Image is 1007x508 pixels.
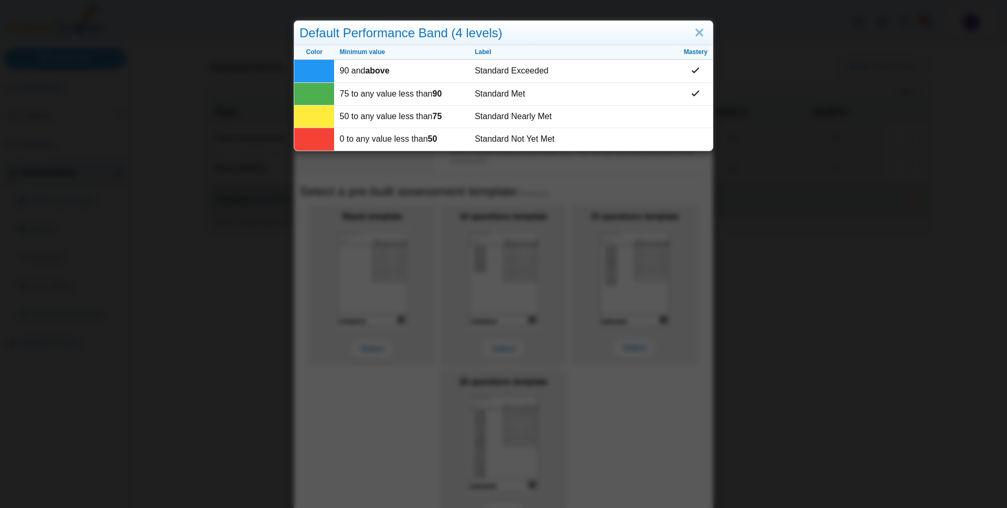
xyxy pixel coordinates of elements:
[334,45,469,60] th: Minimum value
[433,89,442,98] b: 90
[469,60,678,82] td: Standard Exceeded
[691,24,708,42] a: Close
[365,66,389,75] b: above
[469,105,678,128] td: Standard Nearly Met
[469,128,678,150] td: Standard Not Yet Met
[334,105,469,128] td: 50 to any value less than
[294,21,713,46] div: Default Performance Band (4 levels)
[334,83,469,105] td: 75 to any value less than
[679,45,713,60] th: Mastery
[469,45,678,60] th: Label
[334,128,469,150] td: 0 to any value less than
[294,45,334,60] th: Color
[469,83,678,105] td: Standard Met
[334,60,469,82] td: 90 and
[428,134,437,143] b: 50
[433,112,442,121] b: 75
